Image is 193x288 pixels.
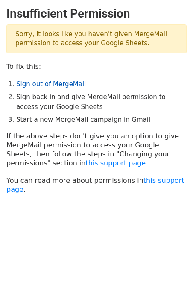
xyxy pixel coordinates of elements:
[150,247,193,288] iframe: Chat Widget
[6,176,184,194] a: this support page
[85,159,146,167] a: this support page
[6,176,187,194] p: You can read more about permissions in .
[16,80,86,88] a: Sign out of MergeMail
[16,115,187,125] li: Start a new MergeMail campaign in Gmail
[6,132,187,168] p: If the above steps don't give you an option to give MergeMail permission to access your Google Sh...
[6,62,187,71] p: To fix this:
[6,6,187,21] h2: Insufficient Permission
[6,24,187,53] p: Sorry, it looks like you haven't given MergeMail permission to access your Google Sheets.
[16,92,187,112] li: Sign back in and give MergeMail permission to access your Google Sheets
